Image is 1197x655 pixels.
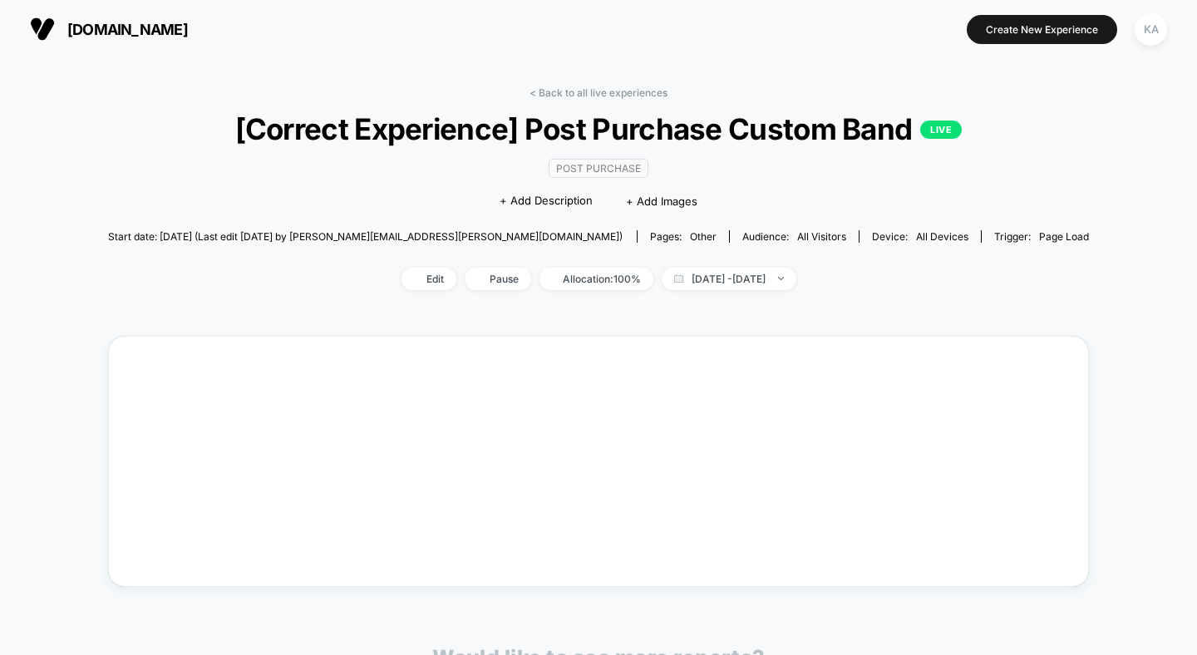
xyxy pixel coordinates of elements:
span: other [690,230,717,243]
span: + Add Description [500,193,593,209]
img: Visually logo [30,17,55,42]
span: Post Purchase [549,159,648,178]
p: LIVE [920,121,962,139]
div: KA [1135,13,1167,46]
span: Allocation: 100% [539,268,653,290]
span: + Add Images [626,195,697,208]
button: [DOMAIN_NAME] [25,16,193,42]
button: KA [1130,12,1172,47]
button: Create New Experience [967,15,1117,44]
span: Pause [465,268,531,290]
span: Page Load [1039,230,1089,243]
span: Edit [401,268,456,290]
span: [DATE] - [DATE] [662,268,796,290]
span: Start date: [DATE] (Last edit [DATE] by [PERSON_NAME][EMAIL_ADDRESS][PERSON_NAME][DOMAIN_NAME]) [108,230,623,243]
img: calendar [674,274,683,283]
img: end [778,277,784,280]
span: All Visitors [797,230,846,243]
span: all devices [916,230,968,243]
div: Audience: [742,230,846,243]
div: Trigger: [994,230,1089,243]
a: < Back to all live experiences [530,86,667,99]
span: [Correct Experience] Post Purchase Custom Band [157,111,1040,146]
span: Device: [859,230,981,243]
span: [DOMAIN_NAME] [67,21,188,38]
div: Pages: [650,230,717,243]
